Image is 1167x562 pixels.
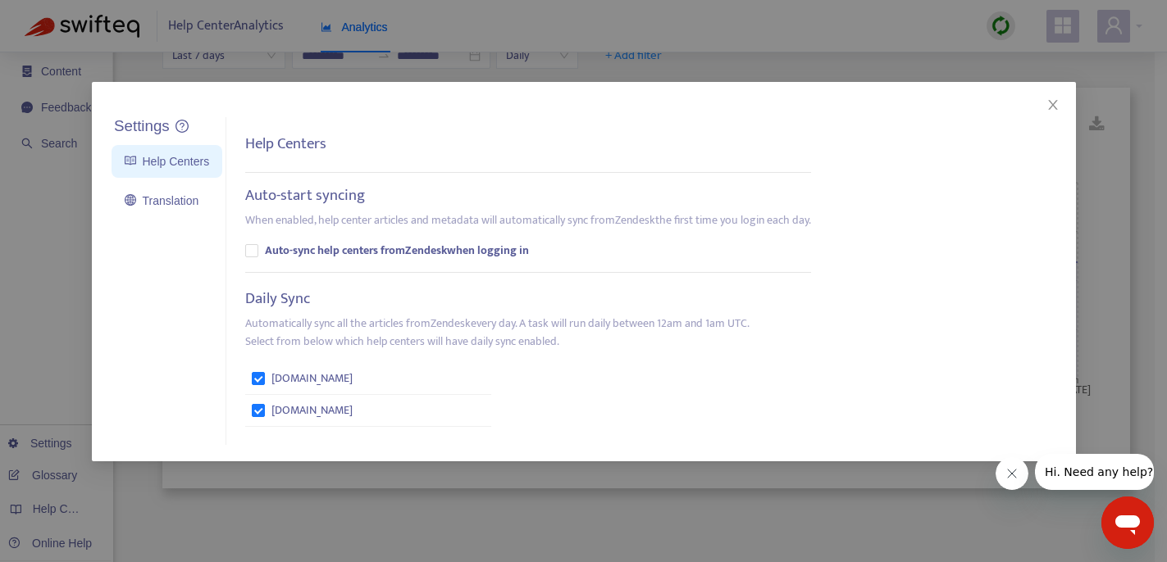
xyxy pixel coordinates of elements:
[244,187,364,206] h5: Auto-start syncing
[176,120,189,133] span: question-circle
[271,369,352,388] span: [DOMAIN_NAME]
[114,117,170,136] h5: Settings
[125,155,209,168] a: Help Centers
[244,290,309,309] h5: Daily Sync
[1035,454,1154,490] iframe: Message from company
[244,211,810,229] p: When enabled, help center articles and metadata will automatically sync from Zendesk the first ti...
[264,242,528,260] b: Auto-sync help centers from Zendesk when logging in
[244,135,326,154] h5: Help Centers
[1044,96,1062,114] button: Close
[996,457,1028,490] iframe: Close message
[1046,98,1060,111] span: close
[176,120,189,134] a: question-circle
[1101,496,1154,549] iframe: Button to launch messaging window
[125,194,198,207] a: Translation
[271,401,352,419] span: [DOMAIN_NAME]
[244,315,749,351] p: Automatically sync all the articles from Zendesk every day. A task will run daily between 12am an...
